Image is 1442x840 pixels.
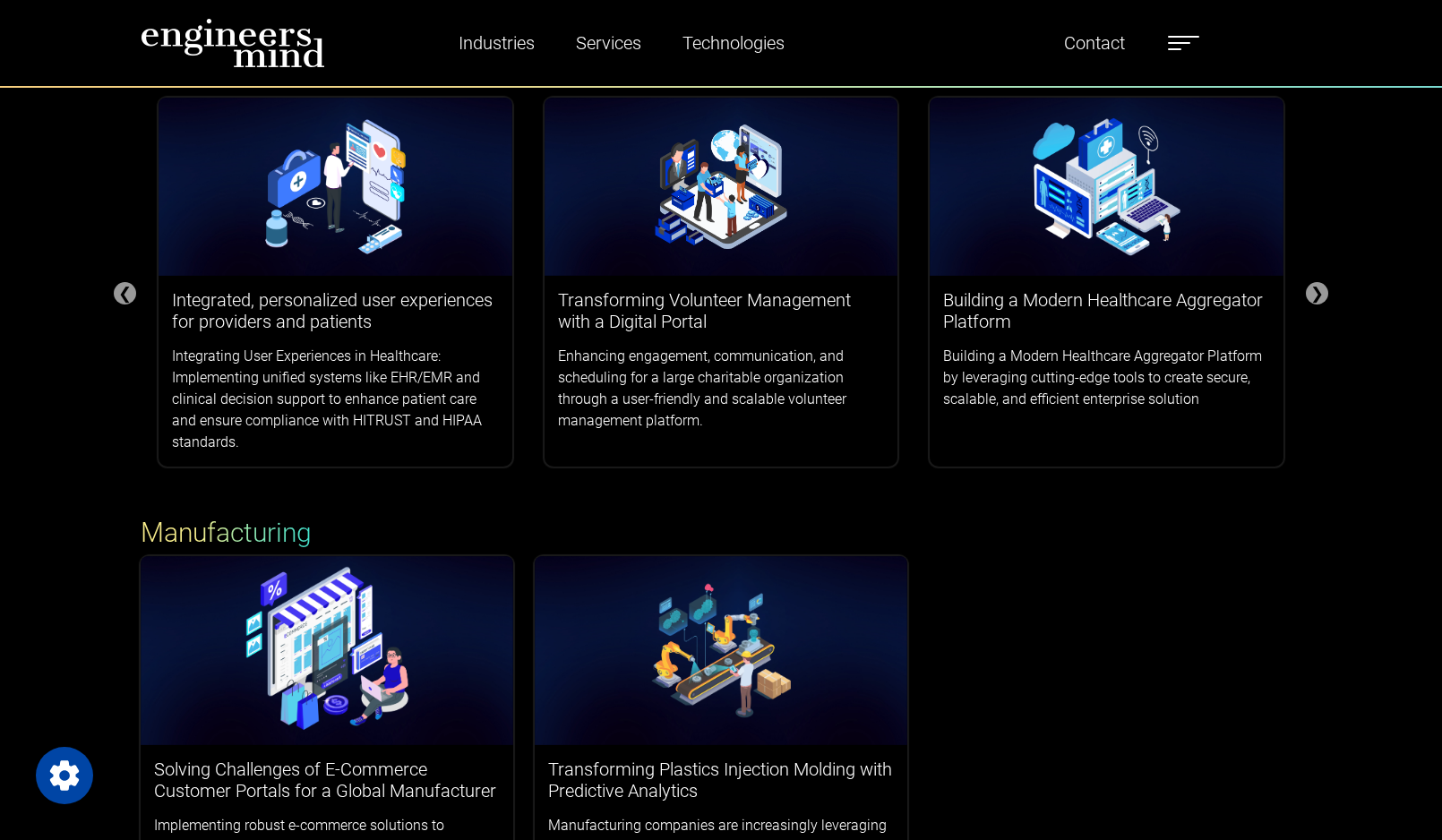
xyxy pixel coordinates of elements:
img: logos [159,98,512,277]
h3: Building a Modern Healthcare Aggregator Platform [943,289,1270,332]
img: logos [141,556,513,744]
img: logo [141,18,325,68]
a: Transforming Volunteer Management with a Digital PortalEnhancing engagement, communication, and s... [545,98,898,446]
a: Services [569,22,648,64]
h3: Solving Challenges of E-Commerce Customer Portals for a Global Manufacturer [154,759,500,801]
a: Industries [451,22,542,64]
div: ❯ [1306,282,1328,304]
h3: Transforming Volunteer Management with a Digital Portal [558,289,885,332]
img: logos [930,98,1283,277]
span: Manufacturing [141,517,312,548]
div: ❮ [114,282,136,304]
h3: Integrated, personalized user experiences for providers and patients [172,289,499,332]
img: logos [545,98,898,277]
h3: Transforming Plastics Injection Molding with Predictive Analytics [548,759,894,801]
a: Building a Modern Healthcare Aggregator PlatformBuilding a Modern Healthcare Aggregator Platform ... [930,98,1283,424]
a: Integrated, personalized user experiences for providers and patientsIntegrating User Experiences ... [159,98,512,467]
img: logos [535,556,907,744]
p: Enhancing engagement, communication, and scheduling for a large charitable organization through a... [558,346,885,432]
p: Building a Modern Healthcare Aggregator Platform by leveraging cutting-edge tools to create secur... [943,346,1270,410]
a: Contact [1057,22,1132,64]
a: Technologies [675,22,792,64]
p: Integrating User Experiences in Healthcare: Implementing unified systems like EHR/EMR and clinica... [172,346,499,453]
